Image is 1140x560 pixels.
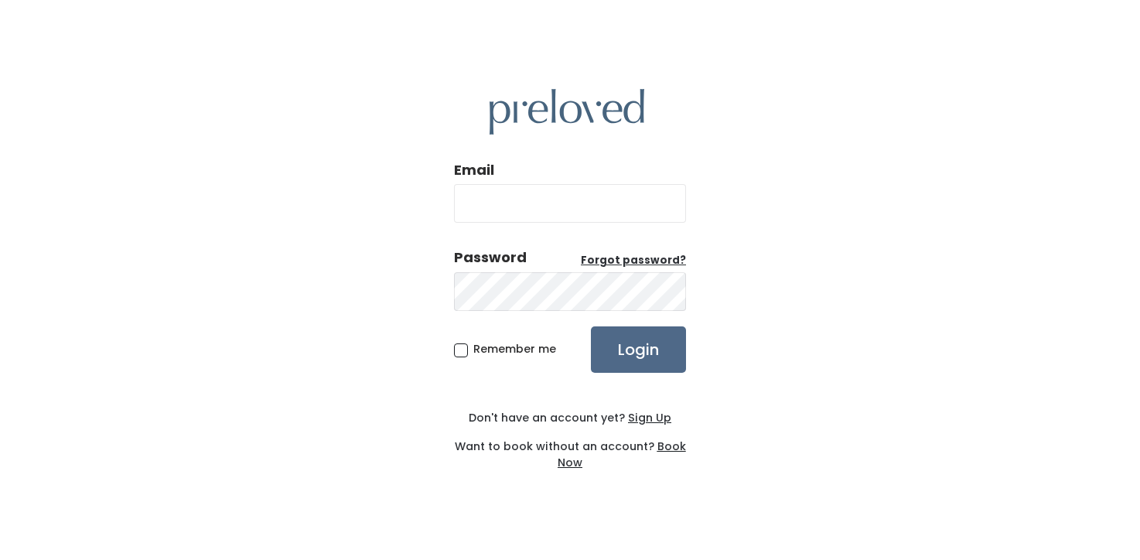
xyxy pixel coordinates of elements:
div: Don't have an account yet? [454,410,686,426]
label: Email [454,160,494,180]
a: Sign Up [625,410,671,425]
input: Login [591,326,686,373]
div: Password [454,248,527,268]
span: Remember me [473,341,556,357]
a: Forgot password? [581,253,686,268]
div: Want to book without an account? [454,426,686,471]
a: Book Now [558,439,686,470]
u: Sign Up [628,410,671,425]
img: preloved logo [490,89,644,135]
